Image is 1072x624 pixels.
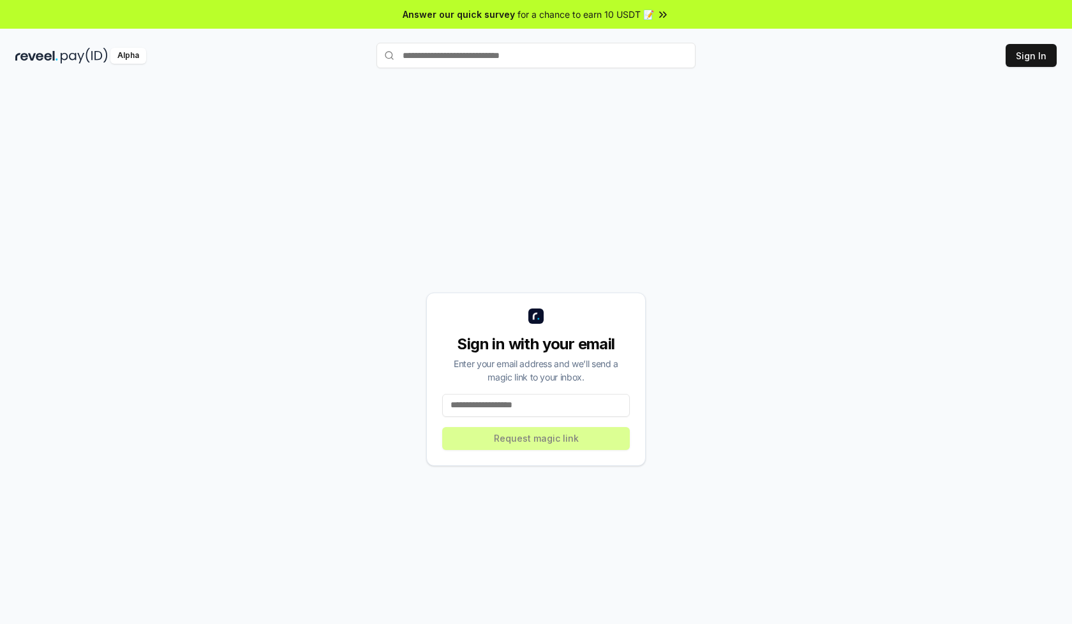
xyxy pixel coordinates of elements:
[61,48,108,64] img: pay_id
[15,48,58,64] img: reveel_dark
[528,308,544,324] img: logo_small
[517,8,654,21] span: for a chance to earn 10 USDT 📝
[110,48,146,64] div: Alpha
[442,357,630,384] div: Enter your email address and we’ll send a magic link to your inbox.
[442,334,630,354] div: Sign in with your email
[1006,44,1057,67] button: Sign In
[403,8,515,21] span: Answer our quick survey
